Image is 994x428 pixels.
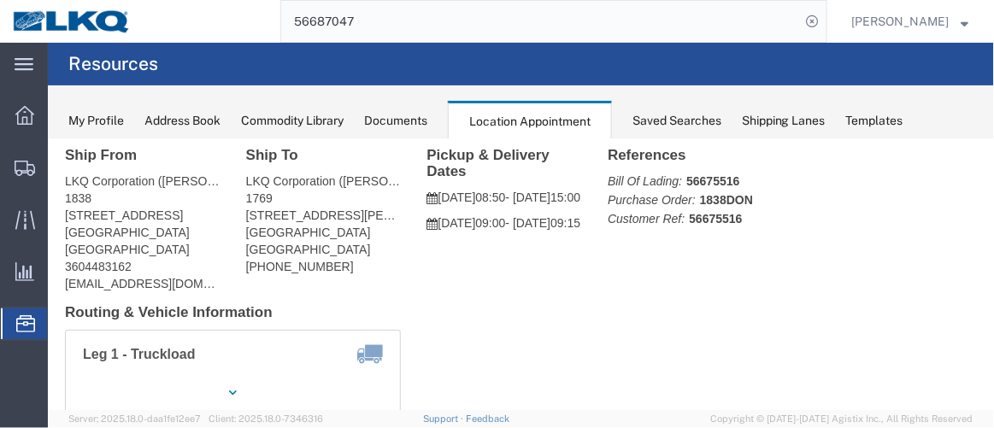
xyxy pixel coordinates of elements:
[48,139,994,410] iframe: FS Legacy Container
[466,413,509,424] a: Feedback
[448,101,612,140] div: Location Appointment
[846,112,903,130] div: Templates
[632,112,721,130] div: Saved Searches
[710,412,973,426] span: Copyright © [DATE]-[DATE] Agistix Inc., All Rights Reserved
[851,11,970,32] button: [PERSON_NAME]
[68,112,124,130] div: My Profile
[68,413,201,424] span: Server: 2025.18.0-daa1fe12ee7
[144,112,221,130] div: Address Book
[12,9,132,34] img: logo
[281,1,801,42] input: Search for shipment number, reference number
[68,43,158,85] h4: Resources
[209,413,323,424] span: Client: 2025.18.0-7346316
[241,112,344,130] div: Commodity Library
[364,112,427,130] div: Documents
[852,12,950,31] span: Krisann Metzger
[742,112,826,130] div: Shipping Lanes
[423,413,466,424] a: Support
